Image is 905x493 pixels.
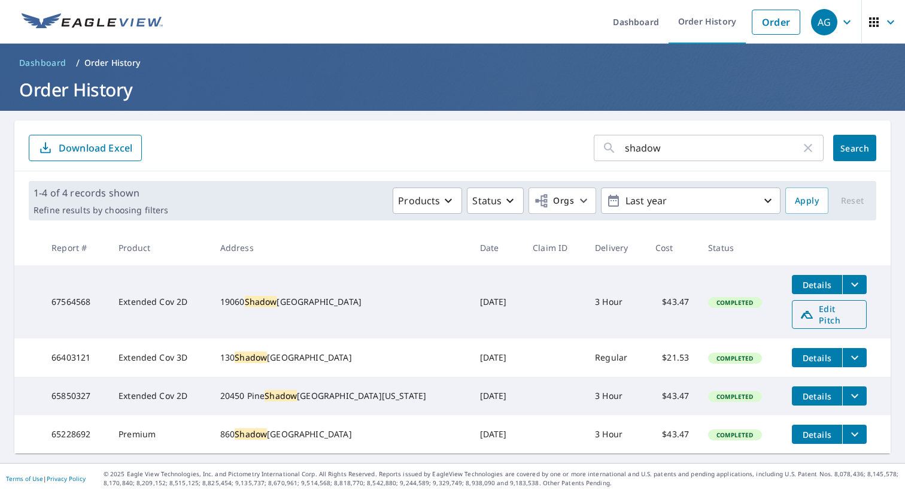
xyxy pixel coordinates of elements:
td: $43.47 [646,415,699,453]
p: Status [472,193,502,208]
button: Apply [785,187,828,214]
td: 65228692 [42,415,109,453]
span: Completed [709,298,760,307]
mark: Shadow [235,352,267,363]
button: Status [467,187,524,214]
nav: breadcrumb [14,53,891,72]
span: Details [799,279,835,291]
td: 3 Hour [585,265,645,338]
span: Completed [709,354,760,362]
button: Search [833,135,876,161]
button: detailsBtn-66403121 [792,348,842,367]
th: Date [470,230,524,265]
mark: Shadow [235,428,267,440]
button: filesDropdownBtn-65228692 [842,425,867,444]
a: Edit Pitch [792,300,867,329]
input: Address, Report #, Claim ID, etc. [625,131,801,165]
td: [DATE] [470,338,524,377]
h1: Order History [14,77,891,102]
button: filesDropdownBtn-66403121 [842,348,867,367]
td: [DATE] [470,265,524,338]
a: Privacy Policy [47,474,86,483]
a: Order [752,10,800,35]
p: © 2025 Eagle View Technologies, Inc. and Pictometry International Corp. All Rights Reserved. Repo... [104,470,899,488]
mark: Shadow [245,296,277,307]
button: Download Excel [29,135,142,161]
p: Download Excel [59,141,132,155]
td: Extended Cov 2D [109,377,211,415]
td: $21.53 [646,338,699,377]
div: 19060 [GEOGRAPHIC_DATA] [220,296,461,308]
p: | [6,475,86,482]
span: Details [799,429,835,440]
a: Dashboard [14,53,71,72]
div: 860 [GEOGRAPHIC_DATA] [220,428,461,440]
button: detailsBtn-67564568 [792,275,842,294]
span: Edit Pitch [800,303,859,326]
td: $43.47 [646,377,699,415]
a: Terms of Use [6,474,43,483]
th: Claim ID [523,230,585,265]
td: Premium [109,415,211,453]
td: [DATE] [470,377,524,415]
th: Cost [646,230,699,265]
button: filesDropdownBtn-65850327 [842,386,867,406]
button: filesDropdownBtn-67564568 [842,275,867,294]
img: EV Logo [22,13,163,31]
td: Extended Cov 2D [109,265,211,338]
span: Search [843,143,867,154]
td: 65850327 [42,377,109,415]
div: AG [811,9,837,35]
span: Completed [709,392,760,401]
p: Refine results by choosing filters [34,205,168,216]
div: 130 [GEOGRAPHIC_DATA] [220,352,461,364]
li: / [76,56,80,70]
th: Product [109,230,211,265]
p: Products [398,193,440,208]
span: Details [799,391,835,402]
mark: Shadow [265,390,297,401]
th: Delivery [585,230,645,265]
td: 3 Hour [585,415,645,453]
td: Regular [585,338,645,377]
span: Dashboard [19,57,66,69]
td: 66403121 [42,338,109,377]
td: 67564568 [42,265,109,338]
span: Orgs [534,193,574,208]
th: Address [211,230,470,265]
span: Details [799,352,835,364]
button: detailsBtn-65228692 [792,425,842,444]
p: 1-4 of 4 records shown [34,186,168,200]
button: Orgs [529,187,596,214]
th: Report # [42,230,109,265]
td: $43.47 [646,265,699,338]
th: Status [699,230,782,265]
td: Extended Cov 3D [109,338,211,377]
span: Apply [795,193,819,208]
p: Last year [621,190,761,211]
td: 3 Hour [585,377,645,415]
p: Order History [84,57,141,69]
td: [DATE] [470,415,524,453]
button: Last year [601,187,781,214]
button: Products [393,187,462,214]
span: Completed [709,431,760,439]
button: detailsBtn-65850327 [792,386,842,406]
div: 20450 Pine [GEOGRAPHIC_DATA][US_STATE] [220,390,461,402]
